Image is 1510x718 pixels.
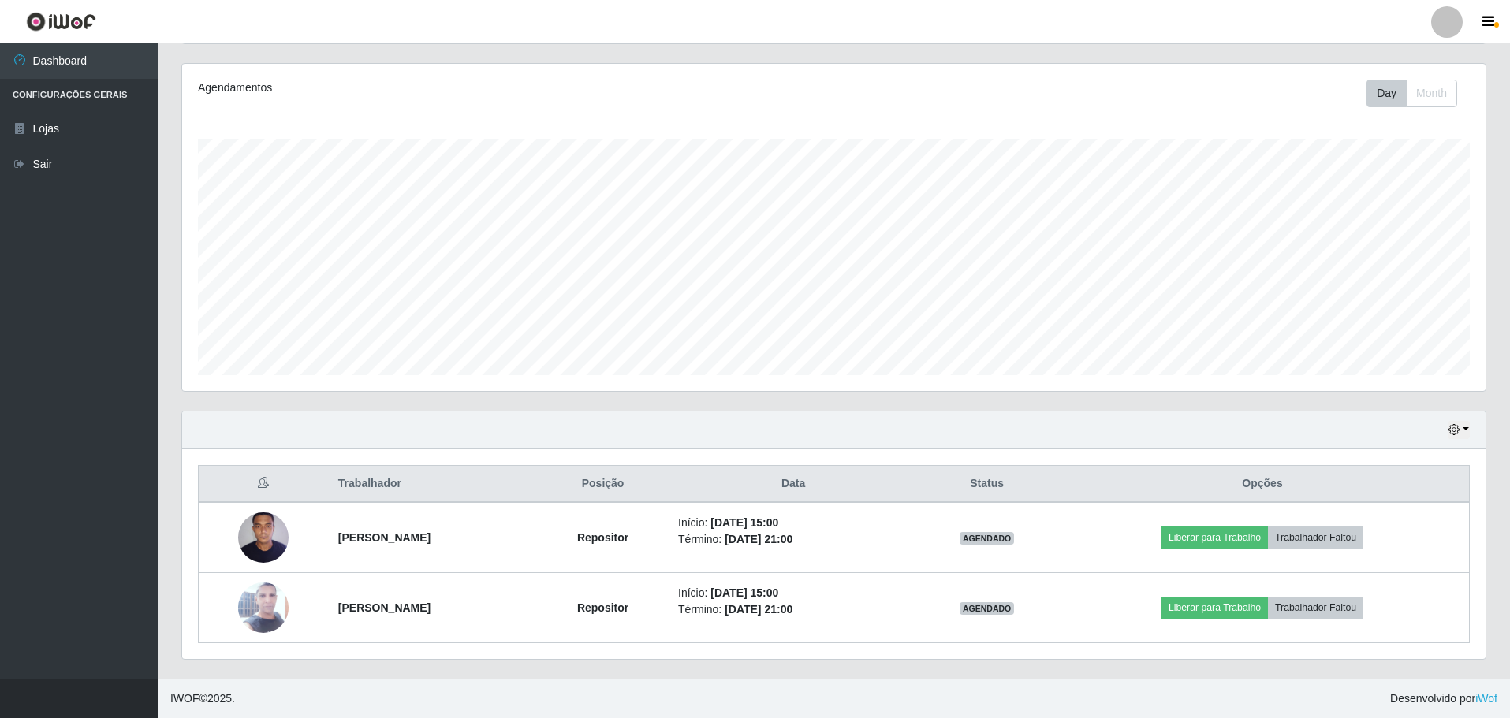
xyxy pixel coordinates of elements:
img: CoreUI Logo [26,12,96,32]
li: Término: [678,601,908,618]
th: Trabalhador [329,466,537,503]
li: Início: [678,515,908,531]
li: Início: [678,585,908,601]
th: Opções [1056,466,1469,503]
span: © 2025 . [170,690,235,707]
time: [DATE] 15:00 [710,586,778,599]
th: Posição [537,466,669,503]
button: Liberar para Trabalho [1161,597,1268,619]
div: Agendamentos [198,80,714,96]
strong: Repositor [577,531,628,544]
th: Status [918,466,1056,503]
strong: Repositor [577,601,628,614]
li: Término: [678,531,908,548]
span: AGENDADO [960,602,1015,615]
time: [DATE] 15:00 [710,516,778,529]
th: Data [669,466,918,503]
div: First group [1366,80,1457,107]
a: iWof [1475,692,1497,705]
button: Month [1406,80,1457,107]
button: Liberar para Trabalho [1161,526,1268,549]
div: Toolbar with button groups [1366,80,1470,107]
button: Trabalhador Faltou [1268,597,1363,619]
button: Trabalhador Faltou [1268,526,1363,549]
span: Desenvolvido por [1390,690,1497,707]
span: AGENDADO [960,532,1015,545]
img: 1755883270254.jpeg [238,504,289,571]
img: 1756162339010.jpeg [238,552,289,664]
strong: [PERSON_NAME] [338,601,431,614]
strong: [PERSON_NAME] [338,531,431,544]
span: IWOF [170,692,199,705]
button: Day [1366,80,1407,107]
time: [DATE] 21:00 [725,533,792,545]
time: [DATE] 21:00 [725,603,792,616]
